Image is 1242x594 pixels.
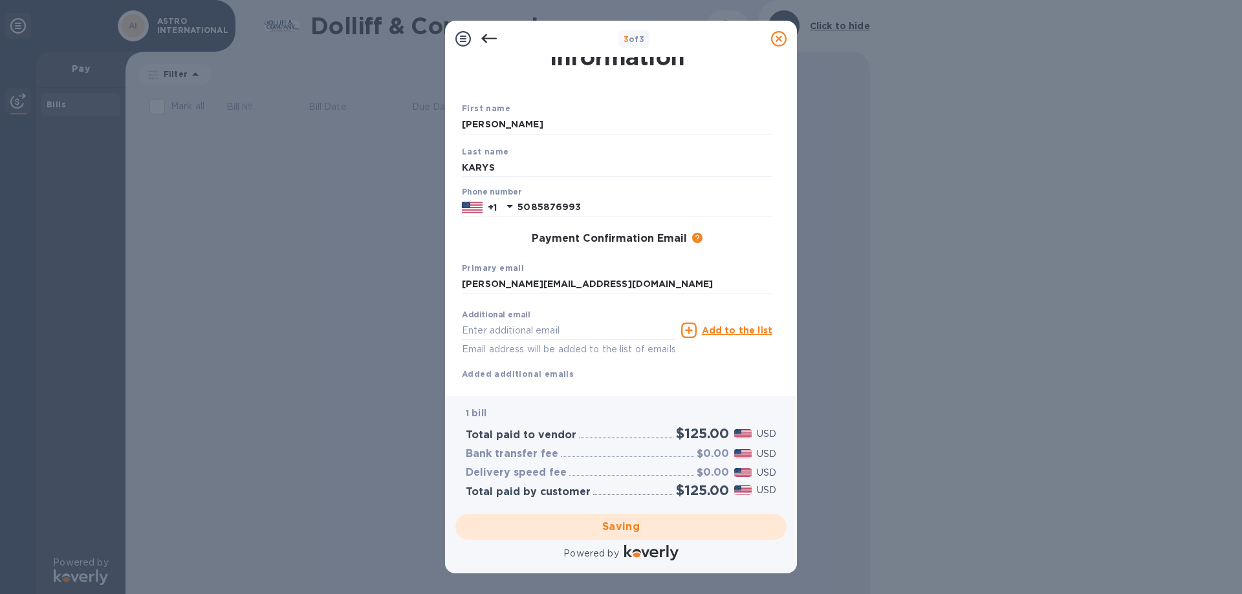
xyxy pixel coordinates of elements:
b: 1 bill [466,408,486,418]
u: Add to the list [702,325,772,335]
b: First name [462,103,510,113]
h3: Delivery speed fee [466,467,567,479]
input: Enter your primary name [462,275,772,294]
input: Enter your phone number [517,198,772,217]
img: Logo [624,545,679,560]
label: Additional email [462,312,530,319]
p: USD [757,447,776,461]
img: USD [734,468,752,477]
p: USD [757,466,776,480]
p: Powered by [563,547,618,560]
img: USD [734,485,752,494]
img: USD [734,449,752,458]
label: Phone number [462,189,521,196]
h3: Payment Confirmation Email [532,233,687,245]
h1: Payment Contact Information [462,16,772,70]
h3: $0.00 [697,448,729,460]
p: Email address will be added to the list of emails [462,342,676,357]
span: 3 [624,34,629,44]
b: Last name [462,147,509,156]
b: Primary email [462,263,524,273]
h3: $0.00 [697,467,729,479]
b: of 3 [624,34,645,44]
p: USD [757,483,776,497]
img: US [462,200,483,215]
input: Enter your last name [462,158,772,177]
h2: $125.00 [676,425,729,441]
h3: Total paid to vendor [466,429,576,441]
input: Enter additional email [462,321,676,340]
p: +1 [488,201,497,214]
b: Added additional emails [462,369,574,379]
h3: Bank transfer fee [466,448,558,460]
p: USD [757,427,776,441]
h3: Total paid by customer [466,486,591,498]
h2: $125.00 [676,482,729,498]
input: Enter your first name [462,115,772,134]
img: USD [734,429,752,438]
